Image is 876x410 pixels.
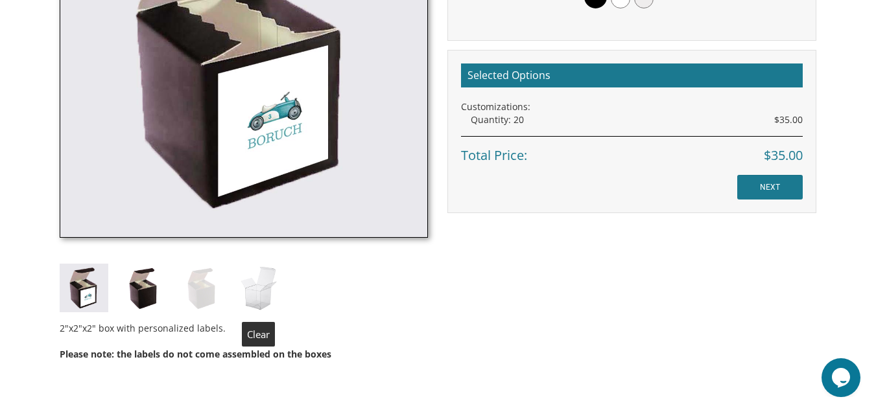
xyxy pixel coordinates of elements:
img: white-box.jpg [176,264,225,312]
iframe: chat widget [822,358,863,397]
div: Quantity: 20 [471,113,803,126]
span: ox with personalized labels. [60,322,331,360]
span: 2"x2"x2" b [60,322,104,334]
img: black-box.jpg [118,264,167,312]
h2: Selected Options [461,63,803,88]
div: Customizations: [461,100,803,113]
span: $35.00 [774,113,803,126]
input: NEXT [737,175,803,199]
span: $35.00 [764,146,803,165]
img: fb_style21.jpg [60,264,108,312]
img: clear-box.jpg [235,264,283,312]
span: Please note: the labels do not come assembled on the boxes [60,348,331,360]
div: Total Price: [461,136,803,165]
